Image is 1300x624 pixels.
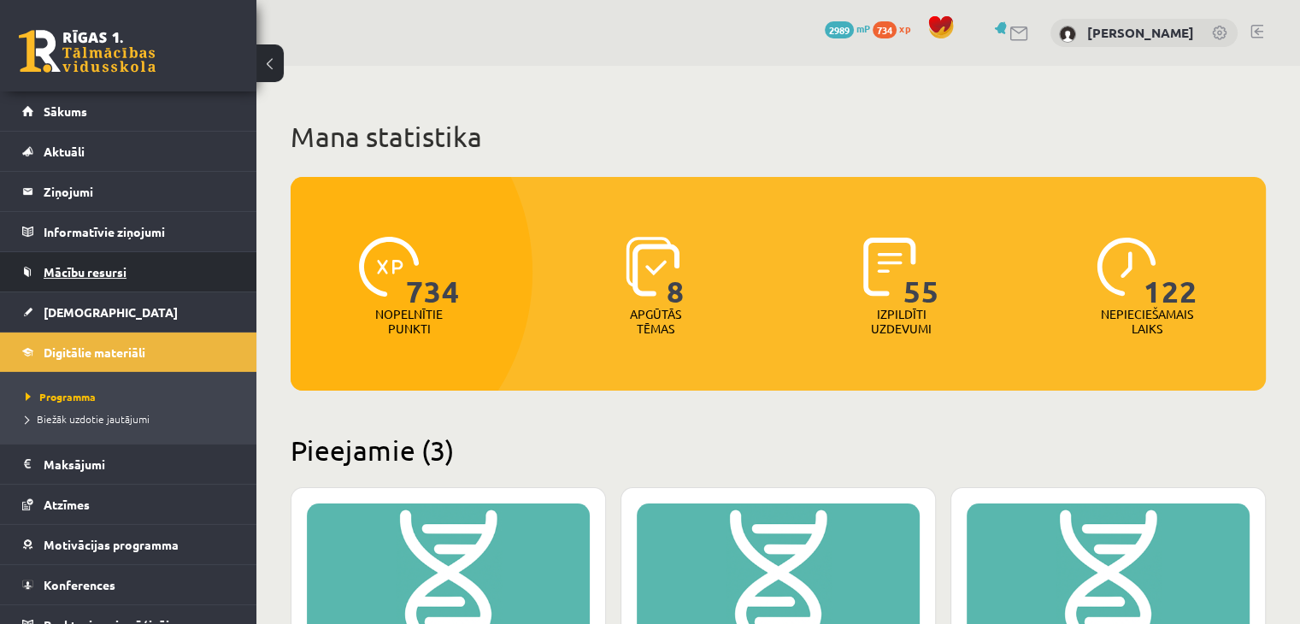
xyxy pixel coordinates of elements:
span: 8 [667,237,685,307]
span: Digitālie materiāli [44,344,145,360]
p: Nepieciešamais laiks [1101,307,1193,336]
span: xp [899,21,910,35]
img: icon-learned-topics-4a711ccc23c960034f471b6e78daf4a3bad4a20eaf4de84257b87e66633f6470.svg [626,237,679,297]
p: Apgūtās tēmas [622,307,689,336]
span: Mācību resursi [44,264,126,280]
a: Mācību resursi [22,252,235,291]
a: Ziņojumi [22,172,235,211]
span: 55 [903,237,939,307]
span: 122 [1144,237,1197,307]
legend: Maksājumi [44,444,235,484]
img: icon-xp-0682a9bc20223a9ccc6f5883a126b849a74cddfe5390d2b41b4391c66f2066e7.svg [359,237,419,297]
span: [DEMOGRAPHIC_DATA] [44,304,178,320]
span: 734 [873,21,897,38]
span: Aktuāli [44,144,85,159]
a: [PERSON_NAME] [1087,24,1194,41]
span: Atzīmes [44,497,90,512]
a: Informatīvie ziņojumi [22,212,235,251]
span: Konferences [44,577,115,592]
a: Programma [26,389,239,404]
span: Motivācijas programma [44,537,179,552]
a: Digitālie materiāli [22,333,235,372]
a: 734 xp [873,21,919,35]
span: Sākums [44,103,87,119]
p: Izpildīti uzdevumi [868,307,934,336]
span: Biežāk uzdotie jautājumi [26,412,150,426]
legend: Informatīvie ziņojumi [44,212,235,251]
img: Kristīne Lazda [1059,26,1076,43]
legend: Ziņojumi [44,172,235,211]
a: Konferences [22,565,235,604]
span: Programma [26,390,96,403]
a: Atzīmes [22,485,235,524]
span: 734 [406,237,460,307]
span: 2989 [825,21,854,38]
span: mP [856,21,870,35]
img: icon-completed-tasks-ad58ae20a441b2904462921112bc710f1caf180af7a3daa7317a5a94f2d26646.svg [863,237,916,297]
a: Sākums [22,91,235,131]
h2: Pieejamie (3) [291,433,1266,467]
p: Nopelnītie punkti [375,307,443,336]
img: icon-clock-7be60019b62300814b6bd22b8e044499b485619524d84068768e800edab66f18.svg [1097,237,1156,297]
a: Biežāk uzdotie jautājumi [26,411,239,427]
a: Rīgas 1. Tālmācības vidusskola [19,30,156,73]
a: 2989 mP [825,21,870,35]
a: [DEMOGRAPHIC_DATA] [22,292,235,332]
h1: Mana statistika [291,120,1266,154]
a: Motivācijas programma [22,525,235,564]
a: Aktuāli [22,132,235,171]
a: Maksājumi [22,444,235,484]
